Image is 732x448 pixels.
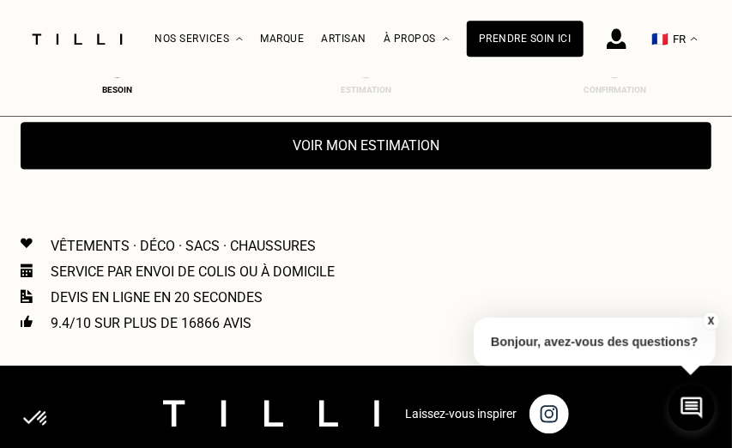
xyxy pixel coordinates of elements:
p: 9.4/10 sur plus de 16866 avis [51,315,251,331]
img: Icon [21,263,33,277]
img: Icon [21,238,33,248]
img: Logo du service de couturière Tilli [26,33,129,45]
img: logo Tilli [163,400,379,427]
img: Icon [21,289,33,303]
div: Estimation [332,85,401,94]
p: Service par envoi de colis ou à domicile [51,263,335,280]
span: 🇫🇷 [652,31,669,47]
div: À propos [384,1,450,77]
a: Artisan [321,33,366,45]
img: page instagram de Tilli une retoucherie à domicile [529,394,569,433]
img: icône connexion [607,28,626,49]
div: Confirmation [581,85,650,94]
p: Devis en ligne en 20 secondes [51,289,263,306]
a: Prendre soin ici [467,21,584,57]
button: X [702,312,719,330]
div: Nos services [154,1,243,77]
p: Laissez-vous inspirer [405,407,517,421]
img: Menu déroulant à propos [443,37,450,41]
button: Voir mon estimation [21,122,711,169]
div: Besoin [82,85,151,94]
p: Bonjour, avez-vous des questions? [474,318,716,366]
p: Vêtements · Déco · Sacs · Chaussures [51,238,316,254]
img: menu déroulant [691,37,698,41]
img: Menu déroulant [236,37,243,41]
button: 🇫🇷 FR [644,1,706,77]
a: Marque [260,33,304,45]
img: Icon [21,315,33,327]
